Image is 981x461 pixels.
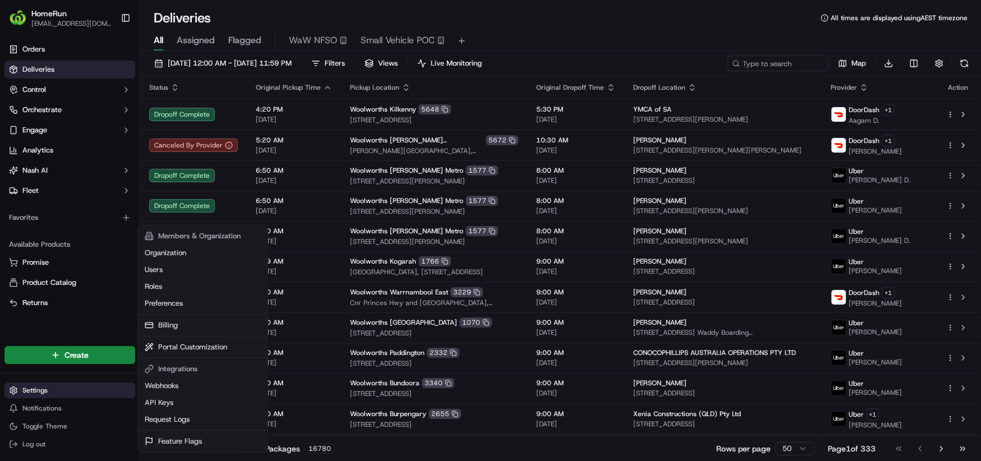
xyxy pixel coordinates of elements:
[140,377,265,394] a: Webhooks
[140,361,265,377] div: Integrations
[140,339,265,356] a: Portal Customization
[140,261,265,278] a: Users
[140,433,265,450] a: Feature Flags
[140,228,265,245] div: Members & Organization
[140,411,265,428] a: Request Logs
[140,295,265,312] a: Preferences
[140,394,265,411] a: API Keys
[140,317,265,334] a: Billing
[140,278,265,295] a: Roles
[140,245,265,261] a: Organization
